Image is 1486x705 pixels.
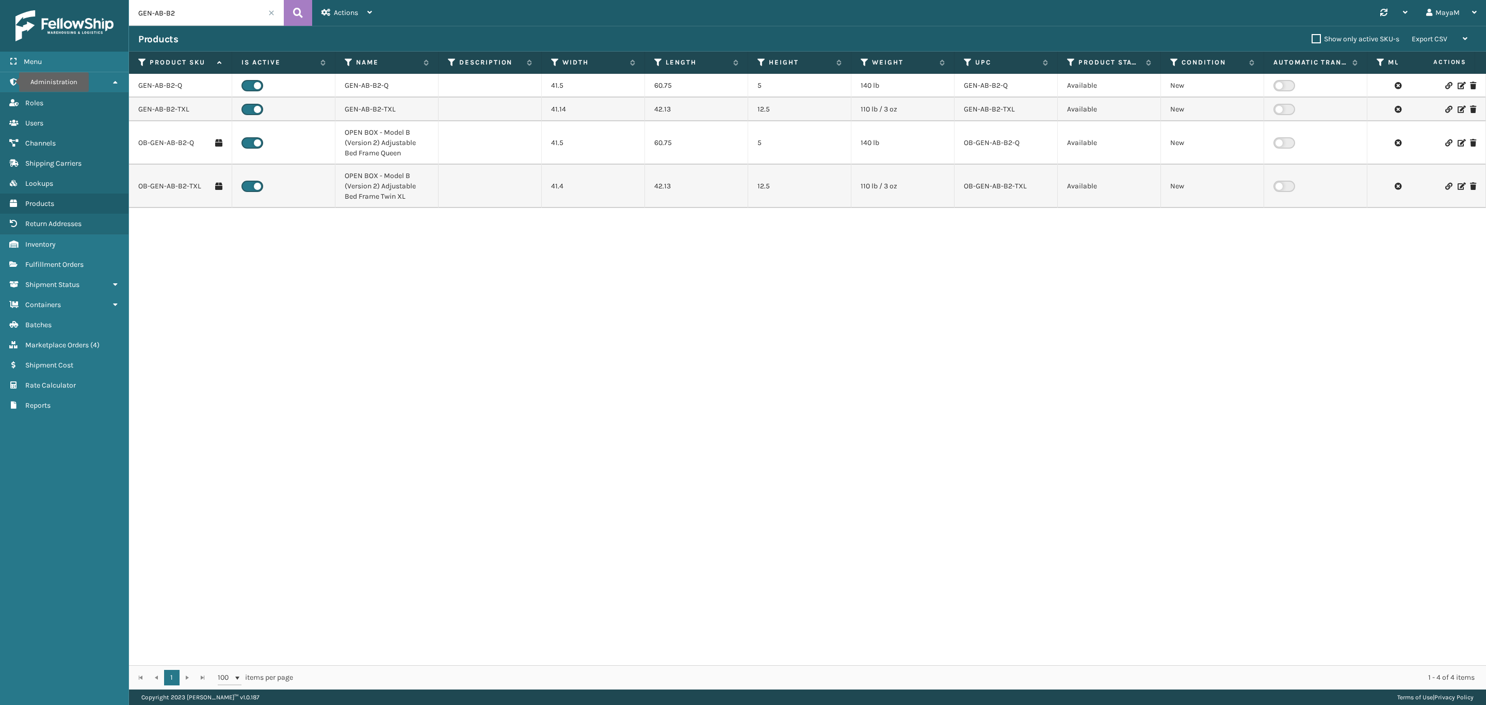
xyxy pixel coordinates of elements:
i: Delete [1470,106,1476,113]
span: Shipping Carriers [25,159,82,168]
span: Containers [25,300,61,309]
span: Marketplace Orders [25,341,89,349]
td: 41.14 [542,98,645,121]
td: New [1161,98,1264,121]
label: Automatic Transfer Enabled [1273,58,1347,67]
i: Delete [1470,139,1476,147]
span: Reports [25,401,51,410]
td: 60.75 [645,121,748,165]
i: Link Product [1445,183,1451,190]
a: GEN-AB-B2-TXL [138,104,189,115]
span: Shipment Cost [25,361,73,370]
label: Weight [872,58,934,67]
td: New [1161,74,1264,98]
td: 12.5 [748,165,851,208]
span: Fulfillment Orders [25,260,84,269]
i: Link Product [1445,139,1451,147]
td: 5 [748,121,851,165]
td: 41.4 [542,165,645,208]
i: Edit [1458,82,1464,89]
a: GEN-AB-B2-Q [138,81,182,91]
p: Copyright 2023 [PERSON_NAME]™ v 1.0.187 [141,690,260,705]
span: Batches [25,321,52,329]
td: GEN-AB-B2-Q [955,74,1058,98]
td: 41.5 [542,121,645,165]
span: items per page [218,670,293,685]
i: Link Product [1445,82,1451,89]
i: Edit [1458,183,1464,190]
span: ( 4 ) [90,341,100,349]
label: Is Active [241,58,315,67]
td: Available [1058,74,1161,98]
td: 12.5 [748,98,851,121]
td: 110 lb / 3 oz [851,165,955,208]
div: 1 - 4 of 4 items [308,672,1475,683]
td: 60.75 [645,74,748,98]
label: UPC [975,58,1038,67]
label: Condition [1182,58,1244,67]
td: OPEN BOX - Model B (Version 2) Adjustable Bed Frame Queen [335,121,439,165]
span: Products [25,199,54,208]
span: 100 [218,672,233,683]
td: 110 lb / 3 oz [851,98,955,121]
td: New [1161,121,1264,165]
label: Multi Packaged [1388,58,1409,67]
a: Privacy Policy [1434,694,1474,701]
a: OB-GEN-AB-B2-TXL [138,181,201,191]
td: OPEN BOX - Model B (Version 2) Adjustable Bed Frame Twin XL [335,165,439,208]
span: Export CSV [1412,35,1447,43]
span: Menu [24,57,42,66]
i: Delete [1470,82,1476,89]
td: 42.13 [645,165,748,208]
img: logo [15,10,114,41]
label: Show only active SKU-s [1312,35,1399,43]
label: Width [562,58,625,67]
span: Rate Calculator [25,381,76,390]
span: Actions [334,8,358,17]
i: Edit [1458,106,1464,113]
span: Return Addresses [25,219,82,228]
i: Edit [1458,139,1464,147]
label: Length [666,58,728,67]
span: Roles [25,99,43,107]
td: 5 [748,74,851,98]
span: Inventory [25,240,56,249]
td: GEN-AB-B2-TXL [955,98,1058,121]
td: 140 lb [851,121,955,165]
td: Available [1058,165,1161,208]
td: GEN-AB-B2-TXL [335,98,439,121]
td: GEN-AB-B2-Q [335,74,439,98]
label: Description [459,58,522,67]
a: OB-GEN-AB-B2-Q [138,138,194,148]
label: Product Status [1078,58,1141,67]
label: Product SKU [150,58,212,67]
a: Terms of Use [1397,694,1433,701]
span: Actions [1401,54,1473,71]
td: New [1161,165,1264,208]
td: Available [1058,98,1161,121]
i: Delete [1470,183,1476,190]
label: Height [769,58,831,67]
label: Name [356,58,418,67]
span: Users [25,119,43,127]
td: 140 lb [851,74,955,98]
td: Available [1058,121,1161,165]
td: 42.13 [645,98,748,121]
div: | [1397,690,1474,705]
h3: Products [138,33,178,45]
a: 1 [164,670,180,685]
td: OB-GEN-AB-B2-TXL [955,165,1058,208]
td: 41.5 [542,74,645,98]
i: Link Product [1445,106,1451,113]
td: OB-GEN-AB-B2-Q [955,121,1058,165]
span: Lookups [25,179,53,188]
span: Channels [25,139,56,148]
span: Shipment Status [25,280,79,289]
span: Administration [25,78,74,87]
